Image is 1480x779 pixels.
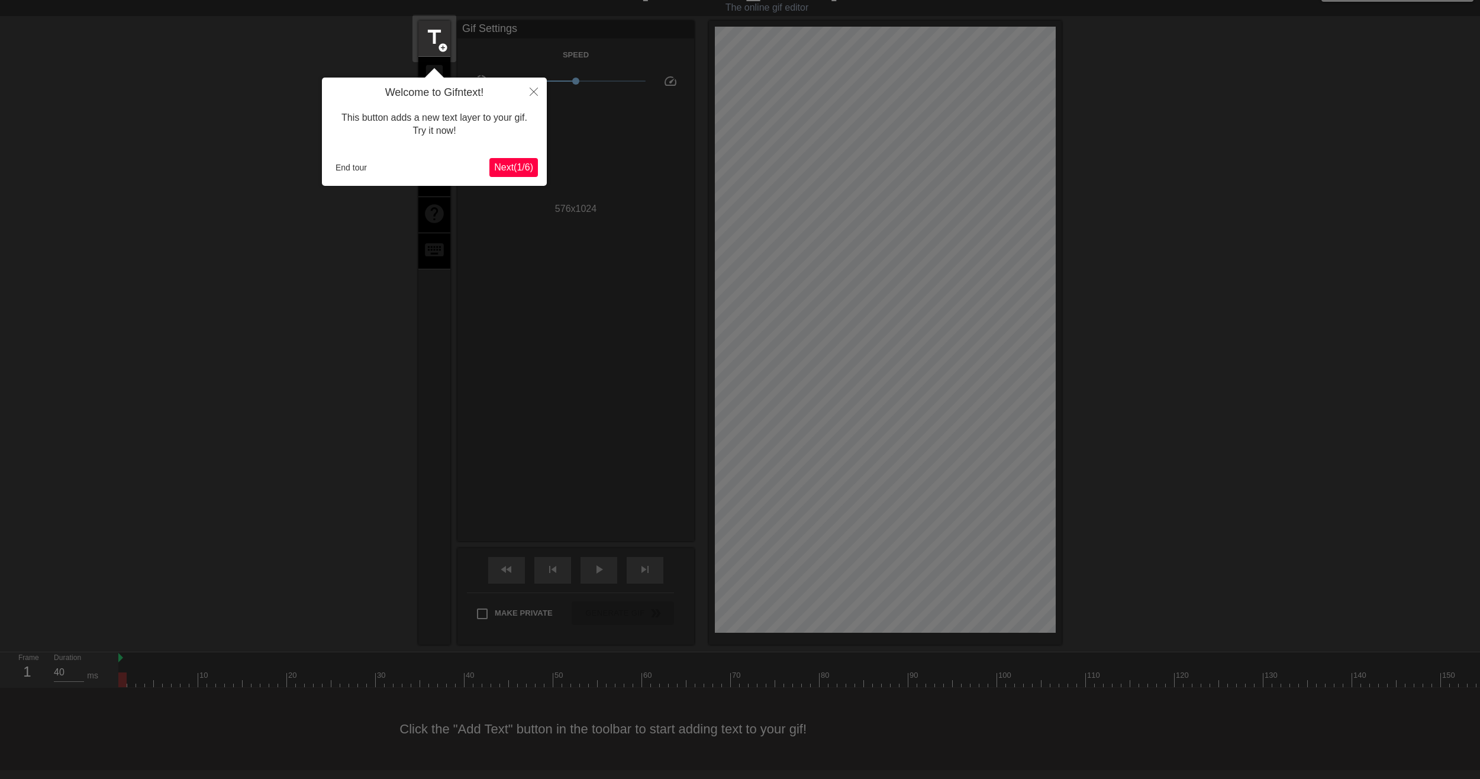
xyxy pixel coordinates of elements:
div: This button adds a new text layer to your gif. Try it now! [331,99,538,150]
button: Next [489,158,538,177]
h4: Welcome to Gifntext! [331,86,538,99]
button: Close [521,78,547,105]
button: End tour [331,159,372,176]
span: Next ( 1 / 6 ) [494,162,533,172]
